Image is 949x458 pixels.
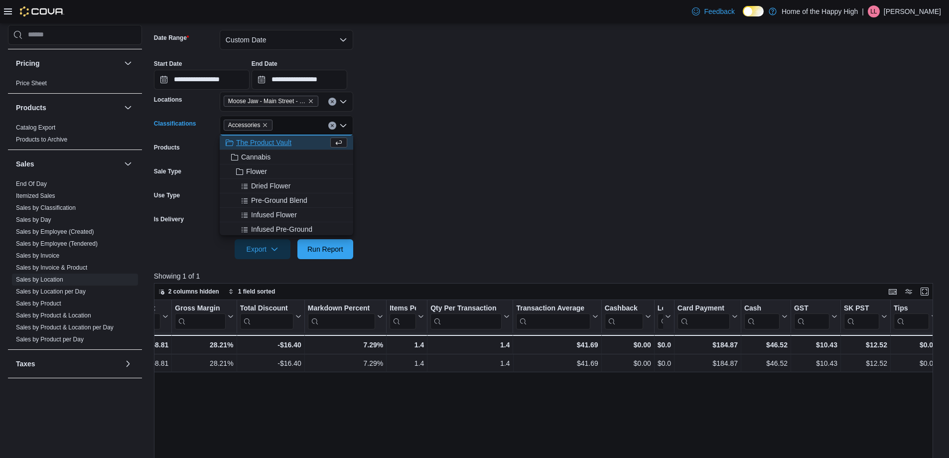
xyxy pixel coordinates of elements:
div: $0.00 [605,357,651,369]
p: Home of the Happy High [782,5,858,17]
button: Close list of options [339,122,347,130]
input: Press the down key to open a popover containing a calendar. [252,70,347,90]
label: Classifications [154,120,196,128]
button: Display options [903,286,915,298]
div: $41.69 [516,339,598,351]
a: Sales by Invoice [16,252,59,259]
div: $184.87 [678,357,738,369]
h3: Products [16,103,46,113]
button: Cash [744,304,788,329]
span: Sales by Day [16,216,51,224]
div: Loyalty Redemptions [658,304,663,313]
span: Moose Jaw - Main Street - Fire & Flower [224,96,318,107]
div: Cashback [604,304,643,313]
button: Run Report [297,239,353,259]
span: The Product Vault [236,138,291,148]
button: The Product Vault [220,136,353,150]
button: Markdown Percent [308,304,383,329]
span: Pre-Ground Blend [251,195,307,205]
label: Products [154,144,180,152]
div: Tips [894,304,929,329]
div: $0.00 [894,339,937,351]
a: Sales by Day [16,216,51,223]
div: $46.52 [744,339,788,351]
div: Cash [744,304,780,313]
a: Sales by Product & Location [16,312,91,319]
a: Feedback [688,1,738,21]
div: Cashback [604,304,643,329]
div: Total Discount [240,304,293,313]
div: Gross Profit [115,304,160,329]
span: Sales by Product & Location [16,311,91,319]
a: Sales by Location per Day [16,288,86,295]
a: Sales by Classification [16,204,76,211]
a: Sales by Product per Day [16,336,84,343]
div: $46.52 [744,357,788,369]
span: End Of Day [16,180,47,188]
button: Card Payment [678,304,738,329]
button: Clear input [328,122,336,130]
span: Sales by Product [16,300,61,307]
span: Export [241,239,284,259]
div: Qty Per Transaction [430,304,502,329]
h3: Sales [16,159,34,169]
button: Clear input [328,98,336,106]
span: 1 field sorted [238,288,275,296]
div: Lukas Leibel [868,5,880,17]
span: Sales by Invoice & Product [16,264,87,272]
div: Products [8,122,142,150]
a: Sales by Employee (Tendered) [16,240,98,247]
p: | [862,5,864,17]
label: Sale Type [154,167,181,175]
a: Products to Archive [16,136,67,143]
label: End Date [252,60,277,68]
span: Feedback [704,6,734,16]
label: Date Range [154,34,189,42]
h3: Taxes [16,359,35,369]
div: 7.29% [308,357,383,369]
button: Items Per Transaction [390,304,424,329]
button: Flower [220,164,353,179]
span: Infused Flower [251,210,297,220]
button: Sales [16,159,120,169]
div: SK PST [844,304,879,329]
div: GST [794,304,829,313]
span: Sales by Product per Day [16,335,84,343]
a: Sales by Location [16,276,63,283]
div: 1.4 [390,339,424,351]
span: Flower [246,166,267,176]
span: Price Sheet [16,79,47,87]
div: Transaction Average [516,304,590,329]
a: Sales by Product [16,300,61,307]
div: Gross Margin [175,304,225,313]
button: Total Discount [240,304,301,329]
button: Export [235,239,290,259]
div: Card Payment [678,304,730,313]
input: Dark Mode [743,6,764,16]
div: $10.43 [794,339,837,351]
button: Gross Margin [175,304,233,329]
div: $12.52 [844,357,887,369]
div: Card Payment [678,304,730,329]
button: Tips [894,304,937,329]
button: Products [16,103,120,113]
div: Pricing [8,77,142,93]
span: Moose Jaw - Main Street - Fire & Flower [228,96,306,106]
button: Transaction Average [516,304,598,329]
button: Cannabis [220,150,353,164]
div: Qty Per Transaction [430,304,502,313]
span: LL [870,5,877,17]
a: Catalog Export [16,124,55,131]
button: Loyalty Redemptions [658,304,671,329]
div: $58.81 [115,339,168,351]
div: $58.81 [115,357,168,369]
a: Sales by Product & Location per Day [16,324,114,331]
div: -$16.40 [240,357,301,369]
div: Items Per Transaction [390,304,416,313]
a: Sales by Invoice & Product [16,264,87,271]
div: Sales [8,178,142,349]
div: Gross Profit [115,304,160,313]
div: $0.00 [894,357,937,369]
span: Infused Pre-Ground [251,224,312,234]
